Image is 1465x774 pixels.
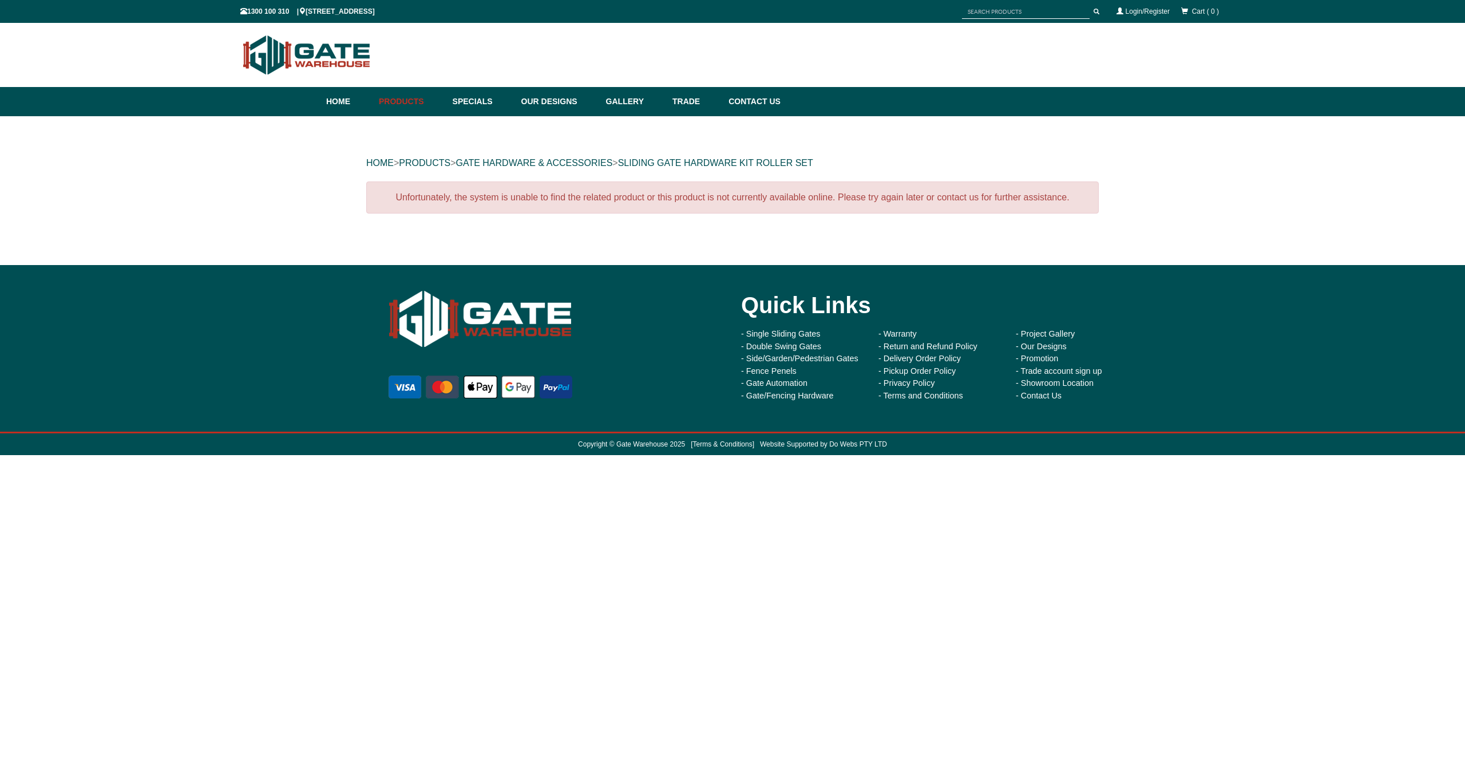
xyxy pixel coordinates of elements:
[1192,7,1219,15] span: Cart ( 0 )
[962,5,1090,19] input: SEARCH PRODUCTS
[1016,378,1094,388] a: - Showroom Location
[399,158,450,168] a: PRODUCTS
[366,145,1099,181] div: > > >
[1126,7,1170,15] a: Login/Register
[386,373,575,401] img: payment options
[600,87,667,116] a: Gallery
[741,391,834,400] a: - Gate/Fencing Hardware
[878,378,935,388] a: - Privacy Policy
[366,181,1099,214] div: Unfortunately, the system is unable to find the related product or this product is not currently ...
[741,378,807,388] a: - Gate Automation
[741,329,820,338] a: - Single Sliding Gates
[1016,366,1102,376] a: - Trade account sign up
[685,440,754,448] span: [ ]
[693,440,753,448] a: Terms & Conditions
[366,158,394,168] a: HOME
[878,329,917,338] a: - Warranty
[618,158,813,168] a: SLIDING GATE HARDWARE KIT ROLLER SET
[386,282,575,356] img: Gate Warehouse
[447,87,516,116] a: Specials
[741,342,821,351] a: - Double Swing Gates
[326,87,373,116] a: Home
[1016,329,1075,338] a: - Project Gallery
[878,354,961,363] a: - Delivery Order Policy
[878,366,956,376] a: - Pickup Order Policy
[760,440,887,448] a: Website Supported by Do Webs PTY LTD
[1016,391,1062,400] a: - Contact Us
[878,342,977,351] a: - Return and Refund Policy
[1016,354,1058,363] a: - Promotion
[741,354,858,363] a: - Side/Garden/Pedestrian Gates
[741,282,1136,328] div: Quick Links
[373,87,447,116] a: Products
[1016,342,1067,351] a: - Our Designs
[456,158,612,168] a: GATE HARDWARE & ACCESSORIES
[240,7,375,15] span: 1300 100 310 | [STREET_ADDRESS]
[878,391,963,400] a: - Terms and Conditions
[240,29,374,81] img: Gate Warehouse
[516,87,600,116] a: Our Designs
[741,366,797,376] a: - Fence Penels
[667,87,723,116] a: Trade
[723,87,781,116] a: Contact Us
